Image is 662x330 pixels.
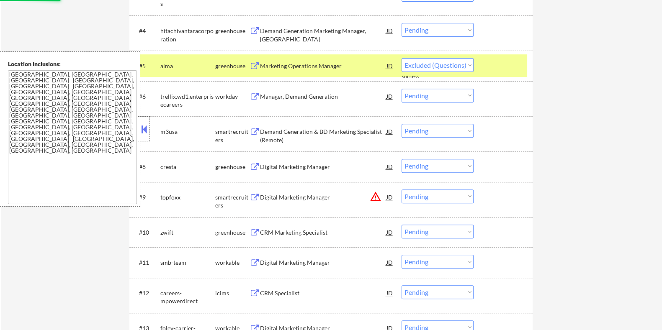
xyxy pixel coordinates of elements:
[385,89,394,104] div: JD
[160,258,215,267] div: smb-team
[385,285,394,300] div: JD
[215,193,249,210] div: smartrecruiters
[385,159,394,174] div: JD
[215,128,249,144] div: smartrecruiters
[215,27,249,35] div: greenhouse
[215,228,249,237] div: greenhouse
[260,163,386,171] div: Digital Marketing Manager
[160,289,215,305] div: careers-mpowerdirect
[160,92,215,109] div: trellix.wd1.enterprisecareers
[8,60,137,68] div: Location Inclusions:
[139,289,153,297] div: #12
[385,255,394,270] div: JD
[260,289,386,297] div: CRM Specialist
[260,62,386,70] div: Marketing Operations Manager
[160,228,215,237] div: zwift
[385,58,394,73] div: JD
[160,27,215,43] div: hitachivantaracorporation
[160,193,215,202] div: topfoxx
[215,62,249,70] div: greenhouse
[369,191,381,202] button: warning_amber
[260,92,386,101] div: Manager, Demand Generation
[139,27,153,35] div: #4
[160,62,215,70] div: alma
[385,225,394,240] div: JD
[160,163,215,171] div: cresta
[260,228,386,237] div: CRM Marketing Specialist
[260,27,386,43] div: Demand Generation Marketing Manager, [GEOGRAPHIC_DATA]
[139,258,153,267] div: #11
[215,289,249,297] div: icims
[385,23,394,38] div: JD
[385,189,394,205] div: JD
[215,92,249,101] div: workday
[215,258,249,267] div: workable
[139,228,153,237] div: #10
[160,128,215,136] div: m3usa
[385,124,394,139] div: JD
[260,258,386,267] div: Digital Marketing Manager
[215,163,249,171] div: greenhouse
[260,193,386,202] div: Digital Marketing Manager
[260,128,386,144] div: Demand Generation & BD Marketing Specialist (Remote)
[402,73,435,80] div: success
